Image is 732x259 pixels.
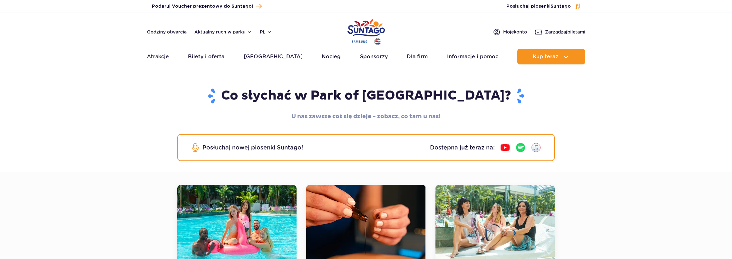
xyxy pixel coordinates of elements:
span: Posłuchaj piosenki [506,3,571,10]
p: Posłuchaj nowej piosenki Suntago! [202,143,303,152]
p: U nas zawsze coś się dzieje - zobacz, co tam u nas! [177,112,555,121]
span: Zarządzaj biletami [545,29,585,35]
span: Moje konto [503,29,527,35]
a: Sponsorzy [360,49,388,64]
button: pl [260,29,272,35]
a: Informacje i pomoc [447,49,498,64]
a: [GEOGRAPHIC_DATA] [244,49,303,64]
button: Aktualny ruch w parku [194,29,252,34]
p: Dostępna już teraz na: [430,143,495,152]
a: Godziny otwarcia [147,29,187,35]
img: iTunes [531,142,541,153]
img: YouTube [500,142,510,153]
span: Kup teraz [533,54,558,60]
a: Dla firm [407,49,428,64]
h1: Co słychać w Park of [GEOGRAPHIC_DATA]? [177,88,555,104]
a: Mojekonto [493,28,527,36]
a: Podaruj Voucher prezentowy do Suntago! [152,2,262,11]
span: Podaruj Voucher prezentowy do Suntago! [152,3,253,10]
button: Kup teraz [517,49,585,64]
a: Atrakcje [147,49,169,64]
img: Spotify [515,142,526,153]
a: Nocleg [322,49,341,64]
button: Posłuchaj piosenkiSuntago [506,3,581,10]
a: Park of Poland [347,16,385,46]
span: Suntago [551,4,571,9]
a: Bilety i oferta [188,49,224,64]
a: Zarządzajbiletami [535,28,585,36]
